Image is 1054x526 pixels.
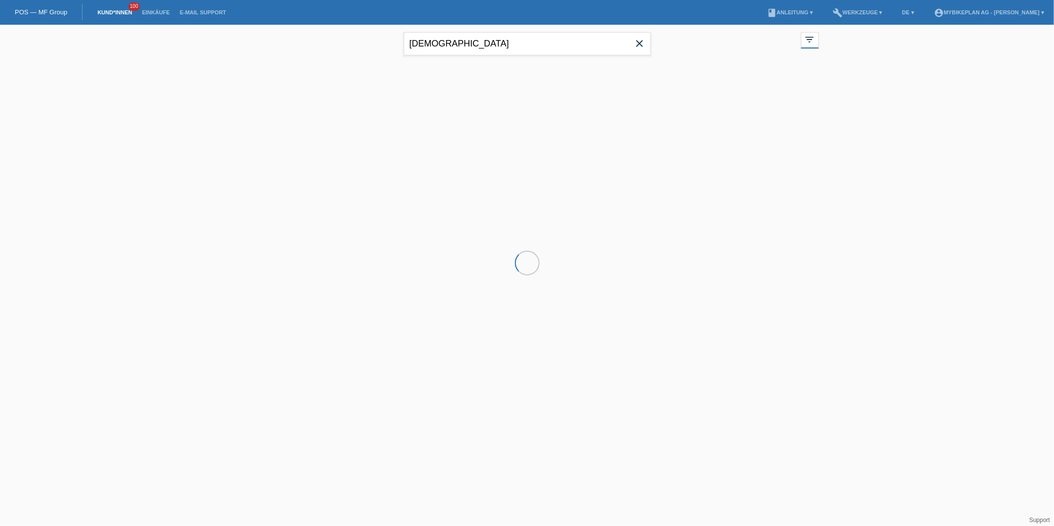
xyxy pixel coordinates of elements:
[634,38,646,49] i: close
[137,9,174,15] a: Einkäufe
[762,9,818,15] a: bookAnleitung ▾
[934,8,944,18] i: account_circle
[15,8,67,16] a: POS — MF Group
[897,9,919,15] a: DE ▾
[833,8,843,18] i: build
[804,34,815,45] i: filter_list
[929,9,1049,15] a: account_circleMybikeplan AG - [PERSON_NAME] ▾
[175,9,231,15] a: E-Mail Support
[767,8,777,18] i: book
[1029,517,1050,524] a: Support
[828,9,887,15] a: buildWerkzeuge ▾
[92,9,137,15] a: Kund*innen
[404,32,651,55] input: Suche...
[128,2,140,11] span: 100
